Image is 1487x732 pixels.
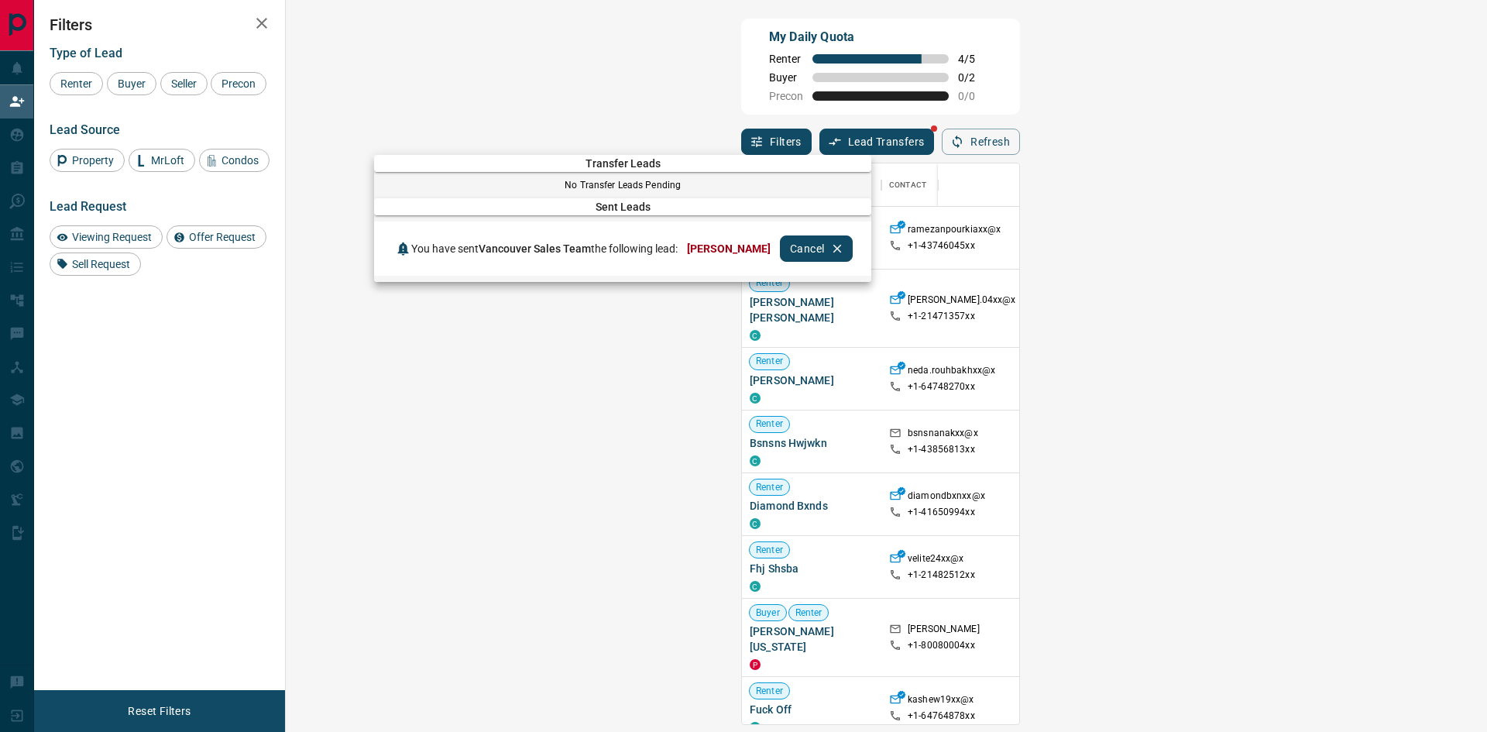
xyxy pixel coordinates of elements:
[780,235,853,262] button: Cancel
[687,242,771,255] span: [PERSON_NAME]
[479,242,591,255] span: Vancouver Sales Team
[411,242,678,255] span: You have sent the following lead:
[374,178,871,192] p: No Transfer Leads Pending
[374,157,871,170] span: Transfer Leads
[374,201,871,213] span: Sent Leads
